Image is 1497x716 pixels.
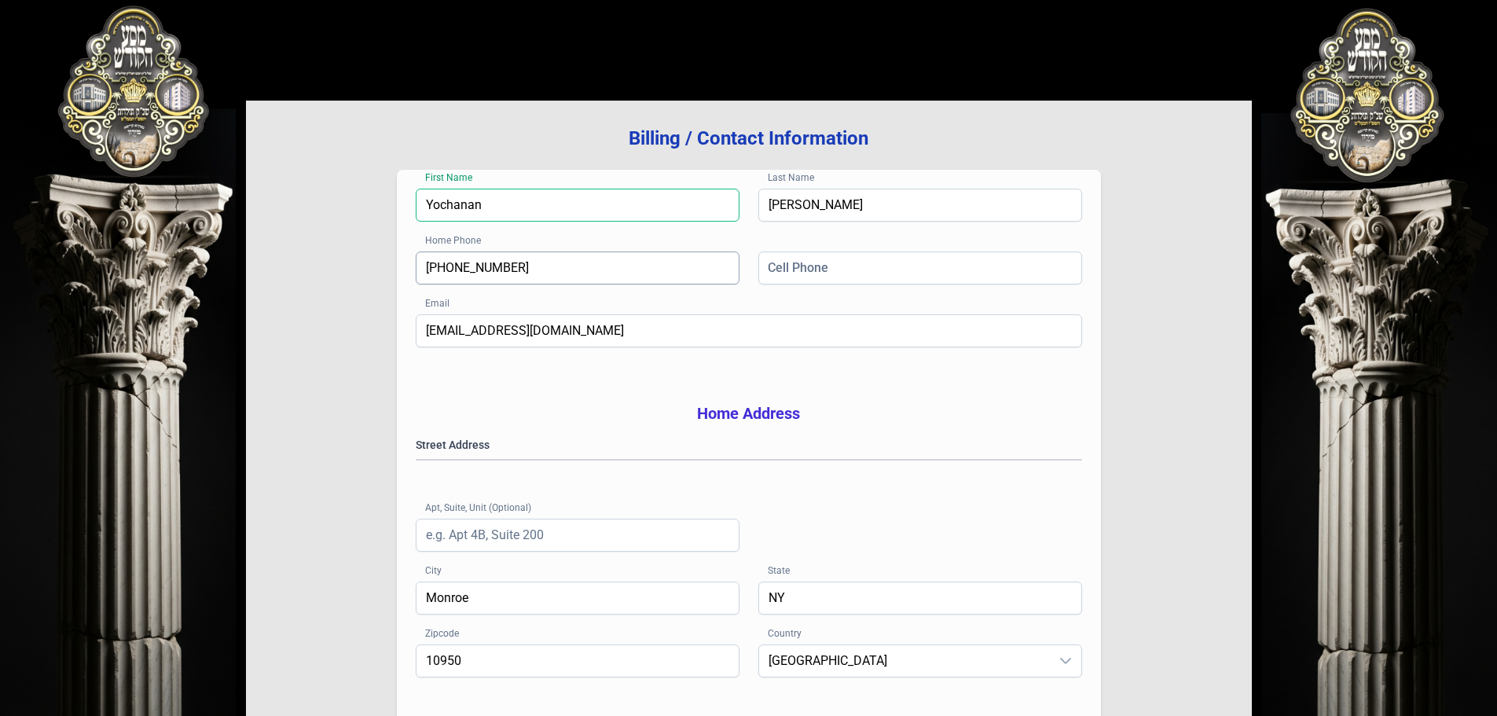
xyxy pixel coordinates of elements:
[416,437,1082,453] label: Street Address
[416,402,1082,424] h3: Home Address
[271,126,1227,151] h3: Billing / Contact Information
[416,519,739,552] input: e.g. Apt 4B, Suite 200
[1050,645,1081,677] div: dropdown trigger
[759,645,1050,677] span: United States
